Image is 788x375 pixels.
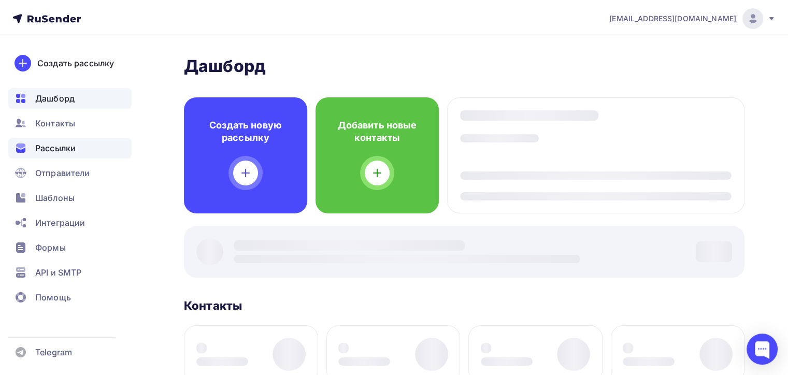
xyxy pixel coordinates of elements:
h2: Дашборд [184,56,744,77]
div: Создать рассылку [37,57,114,69]
span: Отправители [35,167,90,179]
h3: Контакты [184,298,242,313]
span: Дашборд [35,92,75,105]
span: Формы [35,241,66,254]
span: Рассылки [35,142,76,154]
span: API и SMTP [35,266,81,279]
a: Отправители [8,163,132,183]
span: Интеграции [35,217,85,229]
span: [EMAIL_ADDRESS][DOMAIN_NAME] [609,13,736,24]
a: Дашборд [8,88,132,109]
a: [EMAIL_ADDRESS][DOMAIN_NAME] [609,8,776,29]
h4: Создать новую рассылку [200,119,291,144]
span: Контакты [35,117,75,129]
span: Помощь [35,291,71,304]
span: Telegram [35,346,72,358]
a: Контакты [8,113,132,134]
a: Формы [8,237,132,258]
a: Шаблоны [8,187,132,208]
h4: Добавить новые контакты [332,119,422,144]
span: Шаблоны [35,192,75,204]
a: Рассылки [8,138,132,158]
